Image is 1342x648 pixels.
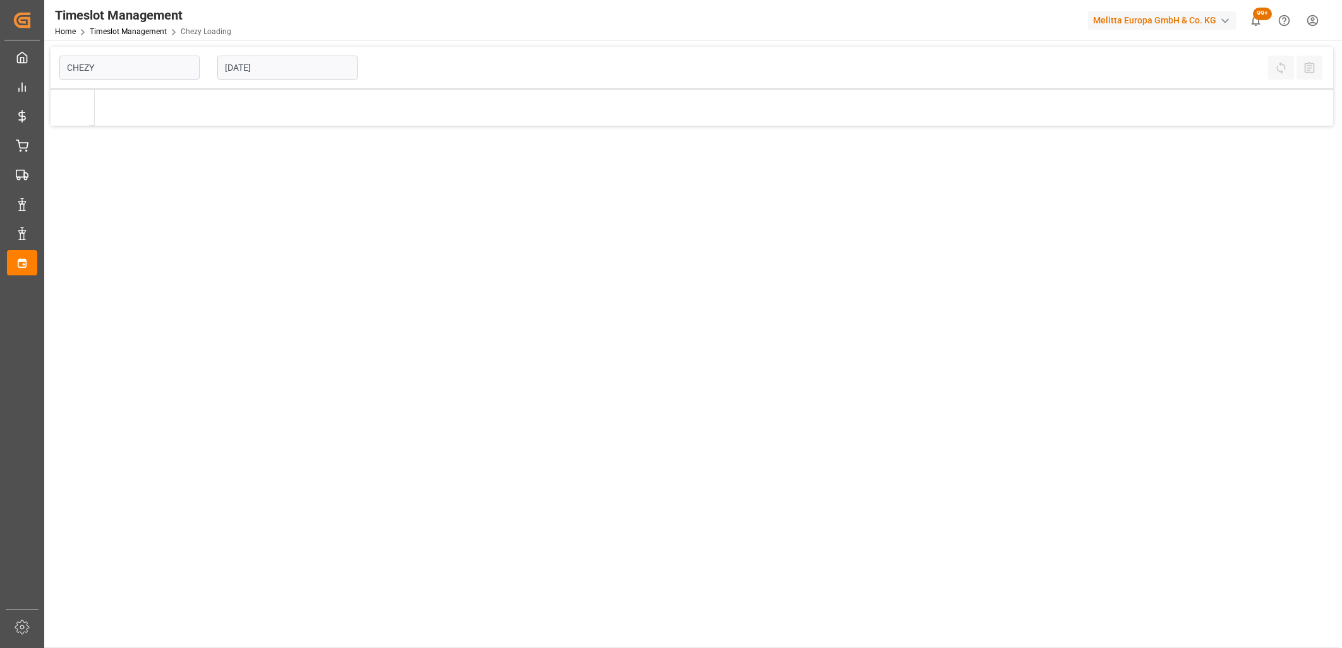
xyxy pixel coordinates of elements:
div: Timeslot Management [55,6,231,25]
div: Melitta Europa GmbH & Co. KG [1088,11,1236,30]
a: Home [55,27,76,36]
button: Melitta Europa GmbH & Co. KG [1088,8,1242,32]
button: show 100 new notifications [1242,6,1270,35]
span: 99+ [1253,8,1272,20]
input: Type to search/select [59,56,200,80]
input: DD-MM-YYYY [217,56,358,80]
a: Timeslot Management [90,27,167,36]
button: Help Center [1270,6,1298,35]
